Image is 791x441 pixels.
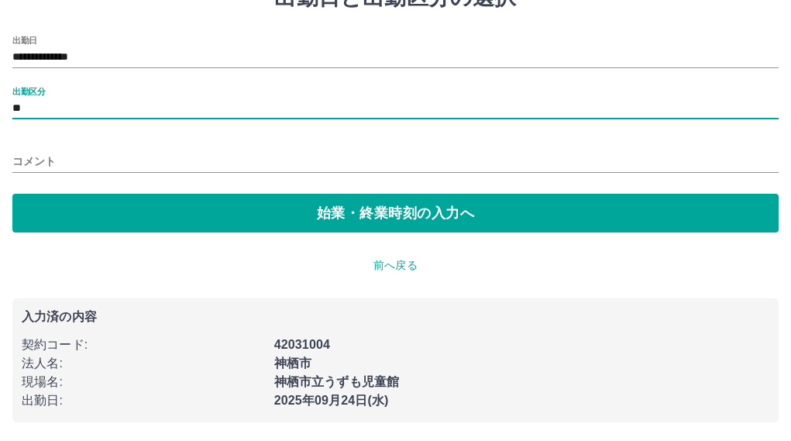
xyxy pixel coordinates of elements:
[12,85,45,97] label: 出勤区分
[274,394,389,407] b: 2025年09月24日(水)
[22,373,265,391] p: 現場名 :
[22,354,265,373] p: 法人名 :
[22,336,265,354] p: 契約コード :
[274,357,311,370] b: 神栖市
[12,34,37,46] label: 出勤日
[274,338,330,351] b: 42031004
[12,257,779,274] p: 前へ戻る
[22,311,769,323] p: 入力済の内容
[12,194,779,233] button: 始業・終業時刻の入力へ
[274,375,400,388] b: 神栖市立うずも児童館
[22,391,265,410] p: 出勤日 :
